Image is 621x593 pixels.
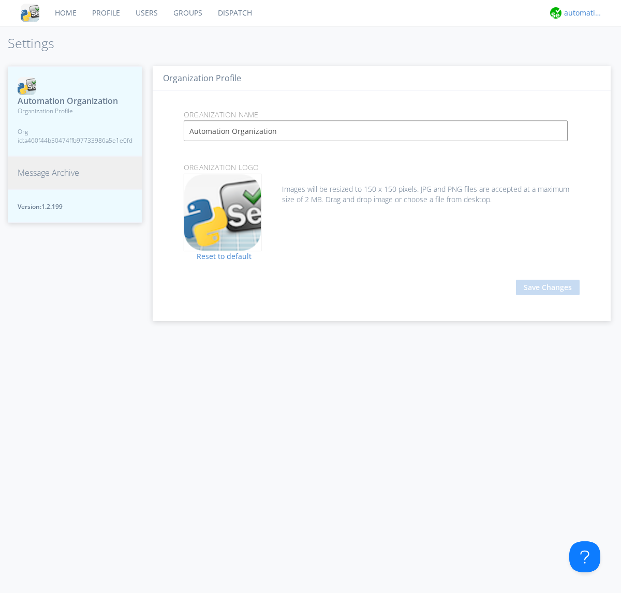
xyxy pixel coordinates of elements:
[8,189,142,223] button: Version:1.2.199
[18,107,132,115] span: Organization Profile
[184,120,568,141] input: Enter Organization Name
[176,109,587,120] p: Organization Name
[8,66,142,156] button: Automation OrganizationOrganization ProfileOrg id:a460f44b50474ffb97733986a5e1e0fd
[184,251,252,261] a: Reset to default
[184,174,261,251] img: cddb5a64eb264b2086981ab96f4c1ba7
[18,95,132,107] span: Automation Organization
[569,541,600,572] iframe: Toggle Customer Support
[18,77,36,95] img: cddb5a64eb264b2086981ab96f4c1ba7
[184,174,580,205] div: Images will be resized to 150 x 150 pixels. JPG and PNG files are accepted at a maximum size of 2...
[21,4,39,22] img: cddb5a64eb264b2086981ab96f4c1ba7
[18,202,132,211] span: Version: 1.2.199
[564,8,603,18] div: automation+atlas
[8,156,142,190] button: Message Archive
[516,280,580,295] button: Save Changes
[18,127,132,145] span: Org id: a460f44b50474ffb97733986a5e1e0fd
[163,74,600,83] h3: Organization Profile
[550,7,561,19] img: d2d01cd9b4174d08988066c6d424eccd
[176,162,587,173] p: Organization Logo
[18,167,79,179] span: Message Archive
